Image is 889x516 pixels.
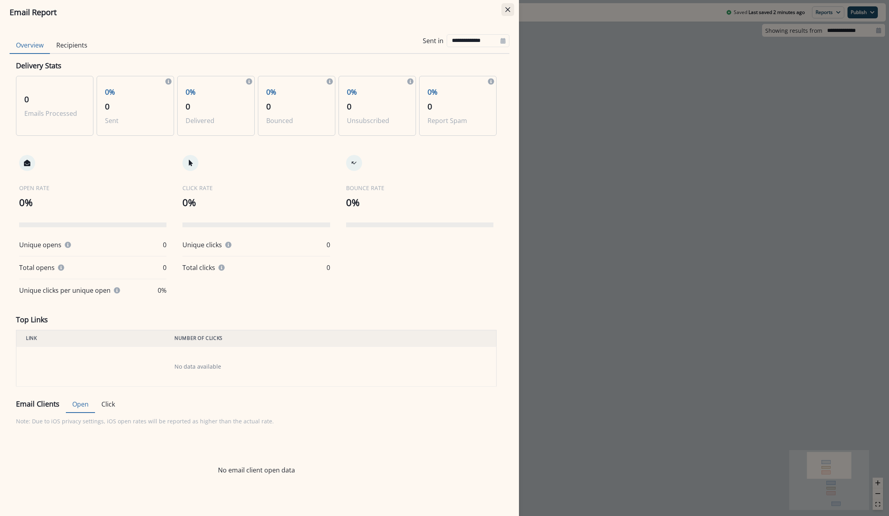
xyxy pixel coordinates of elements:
p: Note: Due to iOS privacy settings, iOS open rates will be reported as higher than the actual rate. [16,412,497,430]
button: Recipients [50,37,94,54]
p: CLICK RATE [182,184,330,192]
span: 0 [24,94,29,105]
span: 0 [105,101,109,112]
p: Sent in [423,36,444,46]
p: Sent [105,116,166,125]
p: Unique clicks [182,240,222,250]
span: 0 [428,101,432,112]
span: 0 [347,101,351,112]
button: Click [95,396,121,413]
p: 0 [163,263,166,272]
p: 0% [158,286,166,295]
p: Email Clients [16,399,59,409]
p: Delivery Stats [16,60,61,71]
p: 0% [105,87,166,97]
div: Email Report [10,6,509,18]
p: Report Spam [428,116,488,125]
p: Total opens [19,263,55,272]
p: 0% [347,87,408,97]
p: Unsubscribed [347,116,408,125]
p: Top Links [16,314,48,325]
p: OPEN RATE [19,184,166,192]
th: NUMBER OF CLICKS [165,330,496,347]
button: Open [66,396,95,413]
p: 0% [182,195,330,210]
p: Bounced [266,116,327,125]
td: No data available [165,347,496,387]
p: Unique clicks per unique open [19,286,111,295]
div: No email client open data [16,430,497,510]
p: Unique opens [19,240,61,250]
button: Overview [10,37,50,54]
p: BOUNCE RATE [346,184,493,192]
p: 0 [163,240,166,250]
button: Close [501,3,514,16]
th: LINK [16,330,165,347]
p: 0 [327,240,330,250]
p: Emails Processed [24,109,85,118]
p: 0% [428,87,488,97]
p: 0% [186,87,246,97]
p: Total clicks [182,263,215,272]
span: 0 [186,101,190,112]
p: 0% [19,195,166,210]
p: 0 [327,263,330,272]
p: 0% [266,87,327,97]
p: 0% [346,195,493,210]
p: Delivered [186,116,246,125]
span: 0 [266,101,271,112]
